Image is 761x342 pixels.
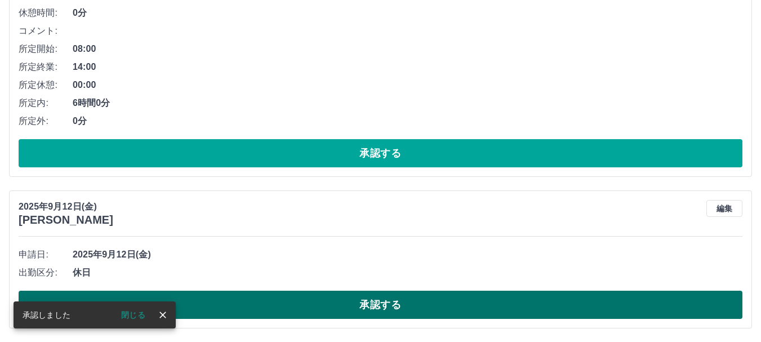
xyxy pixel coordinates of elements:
[19,139,742,167] button: 承認する
[73,78,742,92] span: 00:00
[112,307,154,323] button: 閉じる
[73,6,742,20] span: 0分
[154,307,171,323] button: close
[19,266,73,279] span: 出勤区分:
[73,248,742,261] span: 2025年9月12日(金)
[19,291,742,319] button: 承認する
[73,96,742,110] span: 6時間0分
[73,60,742,74] span: 14:00
[73,42,742,56] span: 08:00
[19,114,73,128] span: 所定外:
[73,266,742,279] span: 休日
[19,60,73,74] span: 所定終業:
[73,114,742,128] span: 0分
[19,214,113,226] h3: [PERSON_NAME]
[19,200,113,214] p: 2025年9月12日(金)
[19,96,73,110] span: 所定内:
[19,42,73,56] span: 所定開始:
[19,248,73,261] span: 申請日:
[19,6,73,20] span: 休憩時間:
[19,78,73,92] span: 所定休憩:
[706,200,742,217] button: 編集
[19,24,73,38] span: コメント:
[23,305,70,325] div: 承認しました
